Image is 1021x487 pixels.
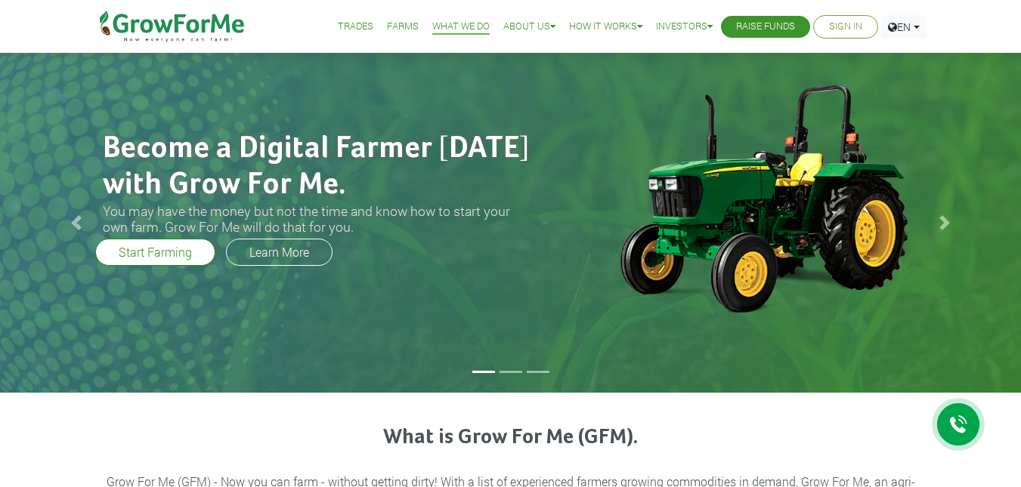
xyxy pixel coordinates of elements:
a: Learn More [226,239,333,266]
h2: Become a Digital Farmer [DATE] with Grow For Me. [103,131,534,203]
img: growforme image [594,77,930,319]
a: What We Do [432,19,490,35]
a: Sign In [829,19,862,35]
a: Raise Funds [736,19,795,35]
h3: You may have the money but not the time and know how to start your own farm. Grow For Me will do ... [103,203,534,235]
a: EN [881,15,927,39]
a: About Us [503,19,555,35]
h3: What is Grow For Me (GFM). [105,425,917,451]
a: Farms [387,19,419,35]
a: Start Farming [95,239,215,266]
a: Trades [338,19,373,35]
a: Investors [656,19,713,35]
a: How it Works [569,19,642,35]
